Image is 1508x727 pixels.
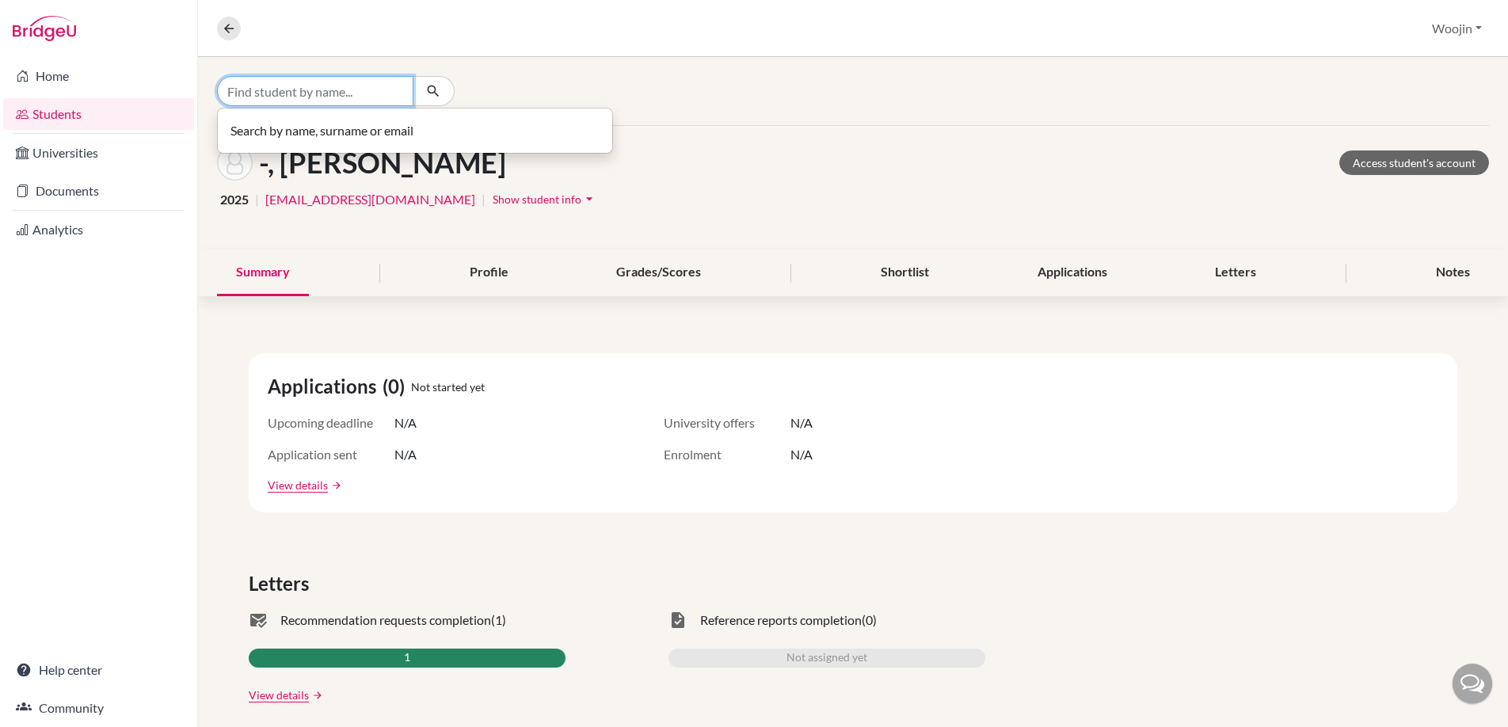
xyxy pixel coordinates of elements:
button: Show student infoarrow_drop_down [492,187,598,211]
span: 1 [404,649,410,668]
img: Shalibeth Tiffany -'s avatar [217,145,253,181]
span: | [482,190,486,209]
span: Letters [249,569,315,598]
span: Not started yet [411,379,485,395]
span: N/A [790,445,813,464]
span: mark_email_read [249,611,268,630]
a: Universities [3,137,194,169]
span: University offers [664,413,790,432]
i: arrow_drop_down [581,191,597,207]
a: Community [3,692,194,724]
div: Notes [1417,249,1489,296]
a: Analytics [3,214,194,246]
h1: -, [PERSON_NAME] [259,146,506,180]
span: Reference reports completion [700,611,862,630]
a: Students [3,98,194,130]
span: 2025 [220,190,249,209]
span: (0) [383,372,411,401]
span: Not assigned yet [786,649,867,668]
a: View details [249,687,309,703]
div: Applications [1019,249,1126,296]
button: Woojin [1425,13,1489,44]
a: Documents [3,175,194,207]
div: Grades/Scores [597,249,720,296]
span: Upcoming deadline [268,413,394,432]
p: Search by name, surname or email [230,121,600,140]
div: Letters [1196,249,1275,296]
a: View details [268,477,328,493]
span: N/A [394,413,417,432]
a: [EMAIL_ADDRESS][DOMAIN_NAME] [265,190,475,209]
input: Find student by name... [217,76,413,106]
span: (1) [491,611,506,630]
span: Show student info [493,192,581,206]
span: Application sent [268,445,394,464]
img: Bridge-U [13,16,76,41]
span: task [668,611,687,630]
div: Summary [217,249,309,296]
a: arrow_forward [328,480,342,491]
span: Applications [268,372,383,401]
span: Enrolment [664,445,790,464]
span: Recommendation requests completion [280,611,491,630]
div: Shortlist [862,249,948,296]
a: arrow_forward [309,690,323,701]
span: N/A [394,445,417,464]
span: (0) [862,611,877,630]
a: Home [3,60,194,92]
div: Profile [451,249,527,296]
span: N/A [790,413,813,432]
a: Access student's account [1339,150,1489,175]
span: Help [36,11,69,25]
span: | [255,190,259,209]
a: Help center [3,654,194,686]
